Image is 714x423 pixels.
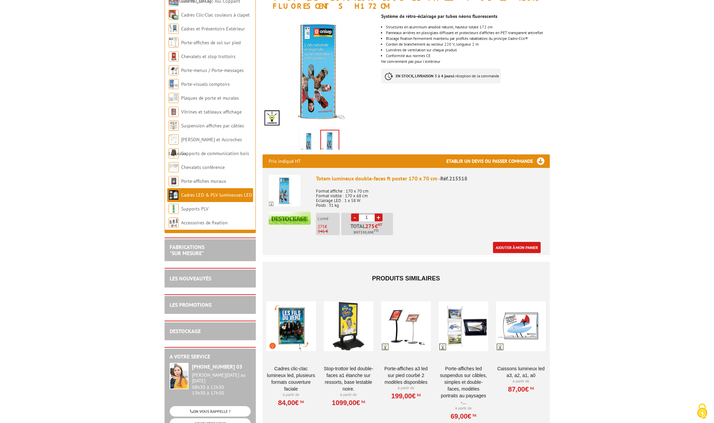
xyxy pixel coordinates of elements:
[278,401,304,405] a: 84,00€HT
[181,123,244,129] a: Suspension affiches par câbles
[192,372,251,384] div: [PERSON_NAME][DATE] au [DATE]
[318,216,340,221] p: L'unité
[493,242,541,253] a: Ajouter à mon panier
[321,130,339,151] img: affichage_lumineux_215517.gif
[446,154,550,168] h3: Etablir un devis ou passer commande
[391,394,421,398] a: 199,00€HT
[169,218,179,228] img: Accessoires de fixation
[181,67,244,73] a: Porte-menus / Porte-messages
[169,107,179,117] img: Vitrines et tableaux affichage
[496,365,546,379] a: Caissons lumineux LED A3, A2, A1, A0
[416,393,421,397] sup: HT
[318,224,340,229] p: €
[169,190,179,200] img: Cadres LED & PLV lumineuses LED
[301,131,317,152] img: affichage_lumineux_215517_1.jpg
[169,176,179,186] img: Porte-affiches muraux
[169,10,179,20] img: Cadres Clic-Clac couleurs à clapet
[169,93,179,103] img: Plaques de porte et murales
[386,42,549,46] p: Cordon de branchement au secteur 220 V, longueur 2 m
[386,48,549,52] li: Lumières de ventilation sur chaque produit
[192,363,242,370] strong: [PHONE_NUMBER] 03
[496,379,546,384] p: À partir de
[169,121,179,131] img: Suspension affiches par câbles
[324,392,373,398] p: À partir de
[169,204,179,214] img: Supports PLV
[170,354,251,360] h2: A votre service
[365,223,375,229] span: 275
[169,24,179,34] img: Cadres et Présentoirs Extérieur
[170,328,201,334] a: DESTOCKAGE
[372,275,440,282] span: Produits similaires
[508,387,534,391] a: 87,00€HT
[266,365,316,392] a: Cadres Clic-Clac lumineux LED, plusieurs formats couverture faciale
[181,178,226,184] a: Porte-affiches muraux
[181,150,249,156] a: Supports de communication bois
[386,36,549,41] p: Blocage fixation fermement maintenu par profilés rabattables du principe Cadro-Clic®
[181,192,252,198] a: Cadres LED & PLV lumineuses LED
[269,211,311,225] img: destockage
[332,401,365,405] a: 1099,00€HT
[266,392,316,398] p: À partir de
[269,154,301,168] p: Prix indiqué HT
[316,175,544,182] div: Totem lumineux double-faces ft poster 170 x 70 cm -
[396,73,452,78] strong: EN STOCK, LIVRAISON 3 à 4 jours
[169,65,179,75] img: Porte-menus / Porte-messages
[375,214,383,221] a: +
[324,365,373,392] a: Stop-Trottoir LED double-faces A1 étanche sur ressorts, base lestable noire.
[381,10,555,90] div: Ne conviennent pas pour l'extérieur
[169,51,179,61] img: Chevalets et stop trottoirs
[529,386,534,391] sup: HT
[694,403,711,420] img: Cookies (fenêtre modale)
[181,26,245,32] a: Cadres et Présentoirs Extérieur
[360,399,365,404] sup: HT
[169,38,179,48] img: Porte-affiches de sol sur pied
[181,53,236,59] a: Chevalets et stop trottoirs
[343,223,393,235] p: Total
[169,79,179,89] img: Porte-visuels comptoirs
[299,399,304,404] sup: HT
[374,229,379,232] sup: TTC
[170,244,204,256] a: FABRICATIONS"Sur Mesure"
[169,136,242,156] a: [PERSON_NAME] et Accroches tableaux
[351,214,359,221] a: -
[316,184,544,208] p: Format affiche : 170 x 70 cm Format visible : 170 x 68 cm Eclairage LED : 1 x 58 W Poids : 31 kg
[440,175,467,182] span: Réf.215518
[381,14,549,18] p: Système de rétro-éclairage par tubes néons fluorescents
[381,69,501,83] p: à réception de la commande
[181,109,242,115] a: Vitrines et tableaux affichage
[318,229,340,234] p: 346 €
[263,14,376,127] img: affichage_lumineux_215517.gif
[170,301,212,308] a: LES PROMOTIONS
[181,206,208,212] a: Supports PLV
[386,31,549,35] p: Panneaux arrières en plexiglass diffusant et protecteurs d'affiches en PET transparent antireflet
[192,372,251,396] div: 08h30 à 12h30 13h30 à 17h30
[318,224,325,229] span: 275
[181,81,230,87] a: Porte-visuels comptoirs
[690,400,714,423] button: Cookies (fenêtre modale)
[353,230,379,235] span: Soit €
[181,220,228,226] a: Accessoires de fixation
[170,275,211,282] a: LES NOUVEAUTÉS
[375,223,378,229] span: €
[269,175,300,206] img: Totem lumineux double-faces ft poster 170 x 70 cm
[181,95,239,101] a: Plaques de porte et murales
[439,406,488,411] p: À partir de
[386,25,549,29] p: Structures en aluminium anodisé naturel, hauteur totale 172 cm
[381,385,431,391] p: À partir de
[169,162,179,172] img: Chevalets conférence
[439,365,488,406] a: Porte-affiches LED suspendus sur câbles, simples et double-faces, modèles portraits au paysages -...
[381,365,431,385] a: Porte-affiches A3 LED sur pied courbé 2 modèles disponibles
[386,54,549,58] p: Conformité aux normes CE
[450,414,476,418] a: 69,00€HT
[170,406,251,417] a: ON VOUS RAPPELLE ?
[181,12,250,18] a: Cadres Clic-Clac couleurs à clapet
[471,413,476,418] sup: HT
[361,230,372,235] span: 330,00
[181,164,225,170] a: Chevalets conférence
[181,40,241,46] a: Porte-affiches de sol sur pied
[378,222,382,227] sup: HT
[169,134,179,145] img: Cimaises et Accroches tableaux
[170,363,189,389] img: widget-service.jpg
